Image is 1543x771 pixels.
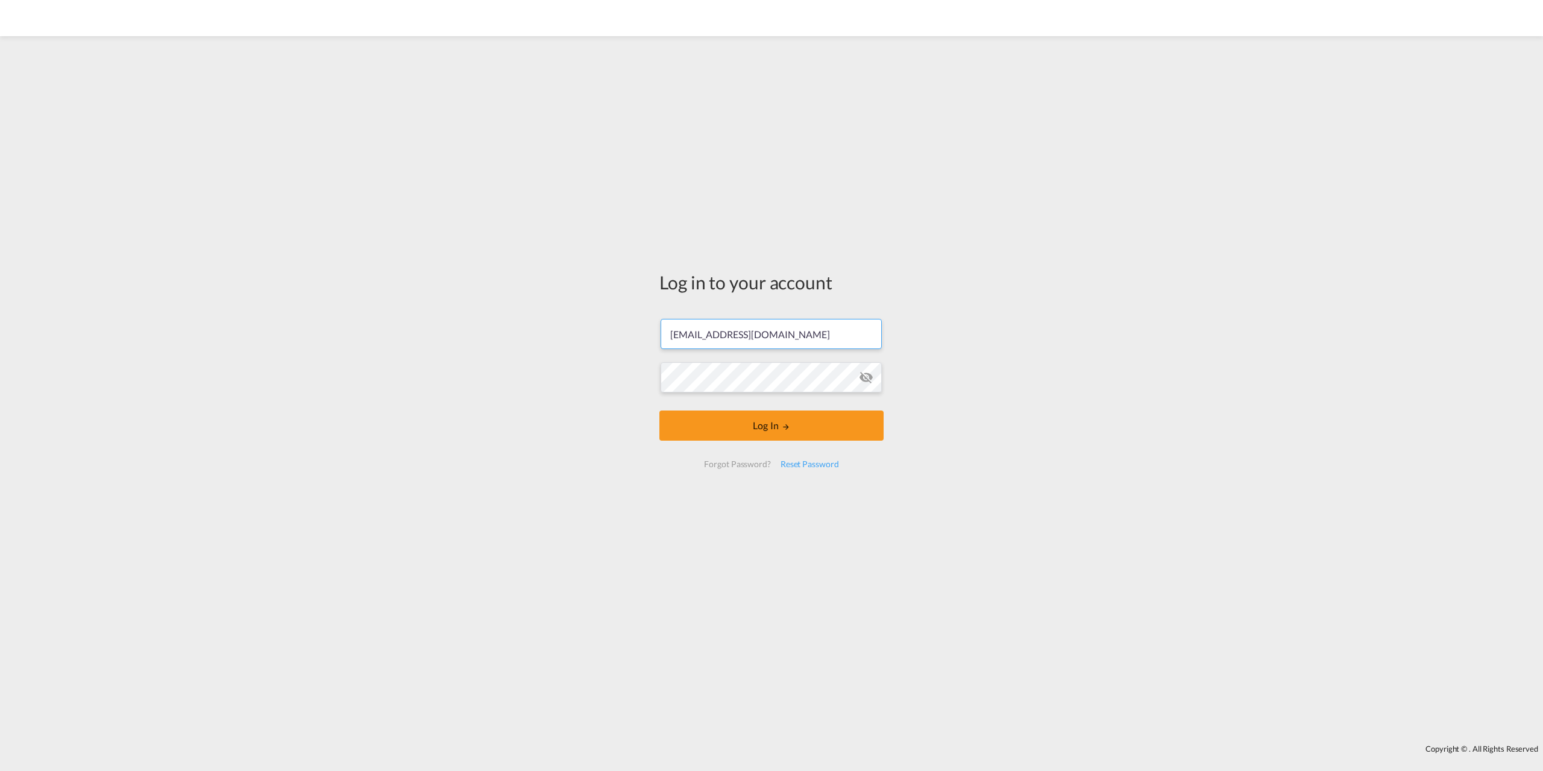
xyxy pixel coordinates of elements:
[776,453,844,475] div: Reset Password
[661,319,882,349] input: Enter email/phone number
[659,411,884,441] button: LOGIN
[859,370,873,385] md-icon: icon-eye-off
[659,269,884,295] div: Log in to your account
[699,453,775,475] div: Forgot Password?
